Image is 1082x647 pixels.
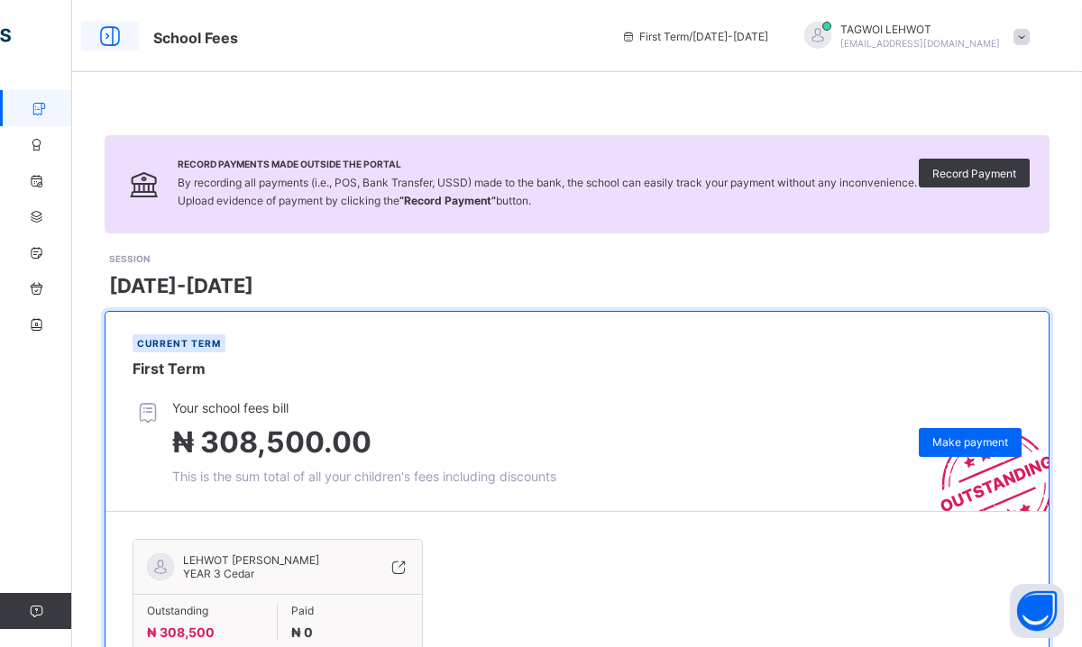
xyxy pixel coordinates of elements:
span: [EMAIL_ADDRESS][DOMAIN_NAME] [840,38,1000,49]
span: Make payment [932,435,1008,449]
span: [DATE]-[DATE] [109,274,253,297]
span: Paid [291,604,408,617]
span: By recording all payments (i.e., POS, Bank Transfer, USSD) made to the bank, the school can easil... [178,176,917,207]
div: TAGWOILEHWOT [786,22,1039,51]
span: Record Payment [932,167,1016,180]
span: Outstanding [147,604,263,617]
span: SESSION [109,253,150,264]
span: Your school fees bill [172,400,556,415]
span: session/term information [621,30,768,43]
b: “Record Payment” [399,194,496,207]
span: Current term [137,338,221,349]
span: This is the sum total of all your children's fees including discounts [172,469,556,484]
span: ₦ 308,500 [147,624,215,640]
span: Record Payments Made Outside the Portal [178,159,917,169]
span: ₦ 0 [291,624,313,640]
span: School Fees [153,29,238,47]
span: First Term [133,360,206,378]
span: LEHWOT [PERSON_NAME] [183,553,319,567]
img: outstanding-stamp.3c148f88c3ebafa6da95868fa43343a1.svg [918,408,1049,511]
span: ₦ 308,500.00 [172,424,371,460]
button: Open asap [1010,584,1064,638]
span: TAGWOI LEHWOT [840,23,1000,36]
span: YEAR 3 Cedar [183,567,254,580]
